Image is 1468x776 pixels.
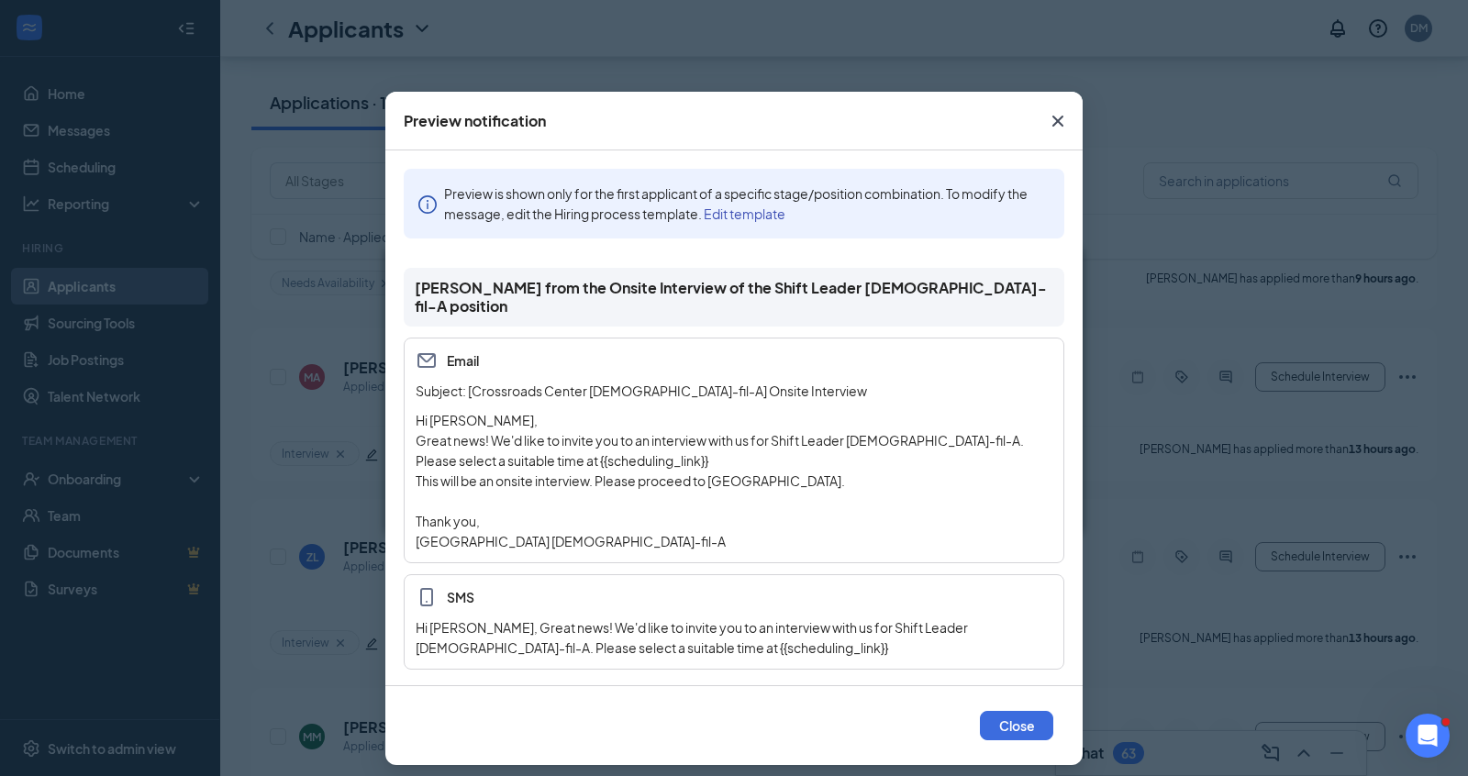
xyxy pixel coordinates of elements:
[416,511,1052,531] p: Thank you,
[1047,110,1069,132] svg: Cross
[416,586,438,608] svg: MobileSms
[416,410,1052,430] p: Hi [PERSON_NAME],
[415,279,1053,316] span: [PERSON_NAME] from the Onsite Interview of the Shift Leader [DEMOGRAPHIC_DATA]-fil-A position
[416,531,1052,551] p: [GEOGRAPHIC_DATA] [DEMOGRAPHIC_DATA]-fil-A
[1033,92,1083,150] button: Close
[704,205,785,222] a: Edit template
[416,586,1052,608] span: SMS
[980,711,1053,740] button: Close
[1406,714,1450,758] iframe: Intercom live chat
[416,349,1052,371] span: Email
[416,349,438,371] svg: Email
[418,194,437,214] span: info-circle
[444,185,1028,222] span: Preview is shown only for the first applicant of a specific stage/position combination. To modify...
[416,382,867,399] span: Subject: [Crossroads Center [DEMOGRAPHIC_DATA]-fil-A] Onsite Interview
[416,471,1052,491] p: This will be an onsite interview. Please proceed to [GEOGRAPHIC_DATA].
[404,111,546,131] div: Preview notification
[416,430,1052,471] p: Great news! We'd like to invite you to an interview with us for Shift Leader [DEMOGRAPHIC_DATA]-f...
[416,617,1052,658] div: Hi [PERSON_NAME], Great news! We'd like to invite you to an interview with us for Shift Leader [D...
